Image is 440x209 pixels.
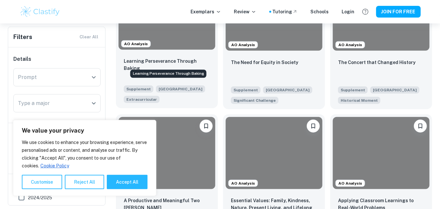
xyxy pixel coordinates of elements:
[65,175,104,189] button: Reject All
[28,194,52,201] span: 2024/2025
[191,8,221,15] p: Exemplars
[311,8,329,15] a: Schools
[22,175,62,189] button: Customise
[231,86,261,94] span: Supplement
[307,120,320,133] button: Please log in to bookmark exemplars
[89,99,98,108] button: Open
[336,180,365,186] span: AO Analysis
[336,42,365,48] span: AO Analysis
[40,163,69,169] a: Cookie Policy
[231,59,298,66] p: The Need for Equity in Society
[130,70,206,78] div: Learning Perseverance Through Baking
[376,6,421,18] button: JOIN FOR FREE
[121,41,150,47] span: AO Analysis
[13,33,32,42] h6: Filters
[229,180,258,186] span: AO Analysis
[338,59,416,66] p: The Concert that Changed History
[342,8,355,15] a: Login
[107,175,148,189] button: Accept All
[126,97,157,102] span: Extracurricular
[234,98,276,103] span: Significant Challenge
[200,120,213,133] button: Please log in to bookmark exemplars
[370,86,419,94] span: [GEOGRAPHIC_DATA]
[338,86,368,94] span: Supplement
[13,120,156,196] div: We value your privacy
[124,95,160,103] span: Briefly elaborate on one of your extracurricular activities, a job you hold, or responsibilities ...
[360,6,371,17] button: Help and Feedback
[22,138,148,170] p: We use cookies to enhance your browsing experience, serve personalised ads or content, and analys...
[273,8,298,15] a: Tutoring
[263,86,312,94] span: [GEOGRAPHIC_DATA]
[338,96,380,104] span: What historical moment or event do you wish you could have witnessed?
[13,55,101,63] h6: Details
[124,58,210,72] p: Learning Perseverance Through Baking
[231,96,278,104] span: What is the most significant challenge that society faces today?
[234,8,256,15] p: Review
[341,98,378,103] span: Historical Moment
[22,127,148,135] p: We value your privacy
[414,120,427,133] button: Please log in to bookmark exemplars
[229,42,258,48] span: AO Analysis
[124,85,153,93] span: Supplement
[89,73,98,82] button: Open
[20,5,61,18] img: Clastify logo
[156,85,205,93] span: [GEOGRAPHIC_DATA]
